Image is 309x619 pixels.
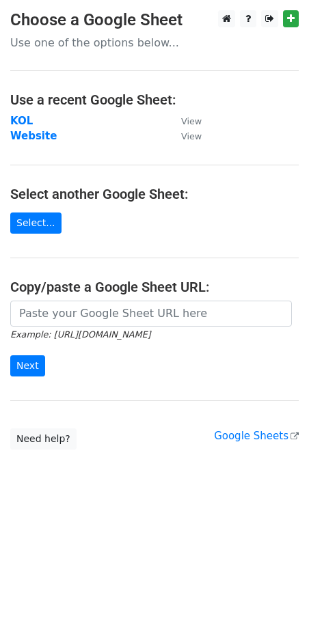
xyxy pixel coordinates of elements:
[10,130,57,142] a: Website
[10,301,292,327] input: Paste your Google Sheet URL here
[10,329,150,340] small: Example: [URL][DOMAIN_NAME]
[10,92,299,108] h4: Use a recent Google Sheet:
[10,10,299,30] h3: Choose a Google Sheet
[167,115,202,127] a: View
[167,130,202,142] a: View
[10,279,299,295] h4: Copy/paste a Google Sheet URL:
[10,428,77,450] a: Need help?
[10,115,33,127] a: KOL
[181,131,202,141] small: View
[181,116,202,126] small: View
[10,212,62,234] a: Select...
[10,186,299,202] h4: Select another Google Sheet:
[10,355,45,376] input: Next
[10,36,299,50] p: Use one of the options below...
[214,430,299,442] a: Google Sheets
